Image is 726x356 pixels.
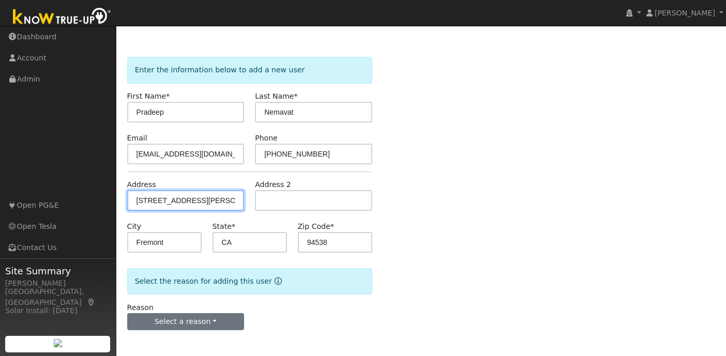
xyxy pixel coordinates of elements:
[5,286,111,308] div: [GEOGRAPHIC_DATA], [GEOGRAPHIC_DATA]
[272,277,282,285] a: Reason for new user
[127,91,170,102] label: First Name
[127,313,245,331] button: Select a reason
[255,133,278,144] label: Phone
[54,339,62,347] img: retrieve
[127,302,154,313] label: Reason
[298,221,334,232] label: Zip Code
[294,92,298,100] span: Required
[5,305,111,316] div: Solar Install: [DATE]
[330,222,334,230] span: Required
[127,268,372,295] div: Select the reason for adding this user
[5,278,111,289] div: [PERSON_NAME]
[232,222,235,230] span: Required
[5,264,111,278] span: Site Summary
[255,179,291,190] label: Address 2
[213,221,235,232] label: State
[127,221,142,232] label: City
[8,6,116,29] img: Know True-Up
[87,298,96,306] a: Map
[166,92,170,100] span: Required
[255,91,297,102] label: Last Name
[168,14,248,27] a: Quick Add User
[655,9,715,17] span: [PERSON_NAME]
[127,133,147,144] label: Email
[127,179,156,190] label: Address
[127,57,372,83] div: Enter the information below to add a new user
